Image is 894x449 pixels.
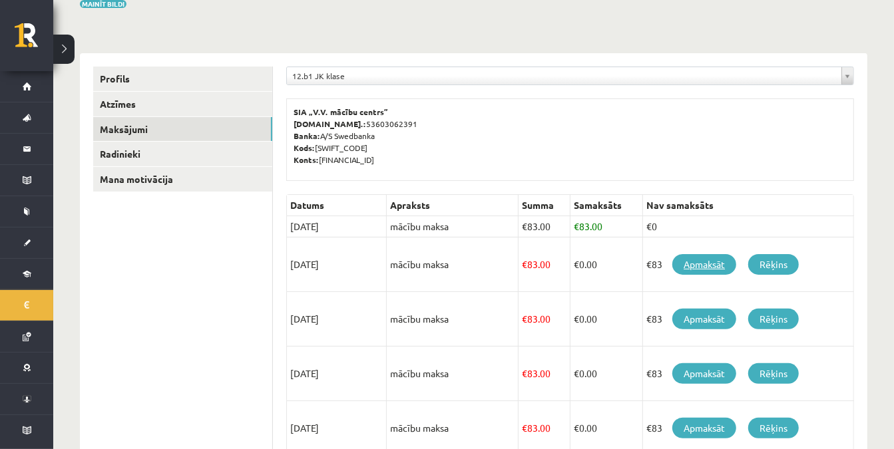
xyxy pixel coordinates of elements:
[748,363,799,384] a: Rēķins
[292,67,836,84] span: 12.b1 JK klase
[287,195,387,216] th: Datums
[643,237,854,292] td: €83
[522,313,527,325] span: €
[643,195,854,216] th: Nav samaksāts
[294,106,847,166] p: 53603062391 A/S Swedbanka [SWIFT_CODE] [FINANCIAL_ID]
[93,167,272,192] a: Mana motivācija
[518,195,570,216] th: Summa
[672,309,736,329] a: Apmaksāt
[643,216,854,237] td: €0
[574,313,579,325] span: €
[387,237,519,292] td: mācību maksa
[570,195,643,216] th: Samaksāts
[287,347,387,401] td: [DATE]
[643,292,854,347] td: €83
[287,67,853,84] a: 12.b1 JK klase
[93,142,272,166] a: Radinieki
[574,422,579,434] span: €
[570,216,643,237] td: 83.00
[518,347,570,401] td: 83.00
[287,237,387,292] td: [DATE]
[574,367,579,379] span: €
[574,258,579,270] span: €
[294,118,366,129] b: [DOMAIN_NAME].:
[570,347,643,401] td: 0.00
[522,258,527,270] span: €
[93,117,272,142] a: Maksājumi
[570,237,643,292] td: 0.00
[518,216,570,237] td: 83.00
[672,254,736,275] a: Apmaksāt
[294,106,389,117] b: SIA „V.V. mācību centrs”
[643,347,854,401] td: €83
[672,418,736,438] a: Apmaksāt
[518,237,570,292] td: 83.00
[93,67,272,91] a: Profils
[672,363,736,384] a: Apmaksāt
[748,254,799,275] a: Rēķins
[294,154,319,165] b: Konts:
[387,292,519,347] td: mācību maksa
[522,367,527,379] span: €
[522,220,527,232] span: €
[387,195,519,216] th: Apraksts
[748,418,799,438] a: Rēķins
[287,216,387,237] td: [DATE]
[387,347,519,401] td: mācību maksa
[748,309,799,329] a: Rēķins
[294,130,320,141] b: Banka:
[387,216,519,237] td: mācību maksa
[518,292,570,347] td: 83.00
[287,292,387,347] td: [DATE]
[574,220,579,232] span: €
[522,422,527,434] span: €
[93,92,272,116] a: Atzīmes
[570,292,643,347] td: 0.00
[294,142,315,153] b: Kods:
[15,23,53,57] a: Rīgas 1. Tālmācības vidusskola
